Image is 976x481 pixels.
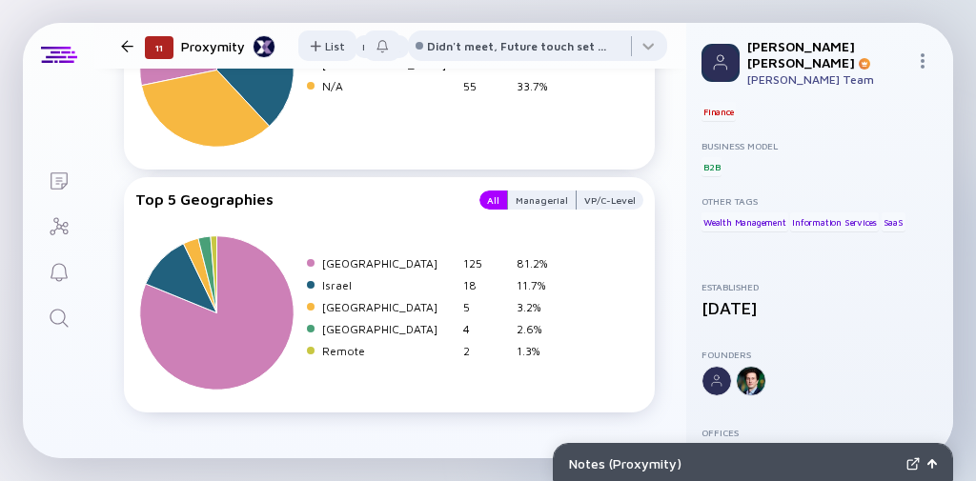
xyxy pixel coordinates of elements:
[569,455,899,471] div: Notes ( Proxymity )
[322,322,456,336] div: [GEOGRAPHIC_DATA]
[463,79,509,93] div: 55
[463,300,509,314] div: 5
[701,349,938,360] div: Founders
[701,212,788,231] div: Wealth Management
[701,427,938,438] div: Offices
[747,72,907,87] div: [PERSON_NAME] Team
[23,156,94,202] a: Lists
[517,278,562,292] div: 11.7%
[508,190,576,210] div: Managerial
[517,256,562,271] div: 81.2%
[23,248,94,293] a: Reminders
[322,79,456,93] div: N/A
[463,344,509,358] div: 2
[507,190,577,210] button: Managerial
[701,44,740,82] img: Profile Picture
[479,190,507,210] button: All
[322,256,456,271] div: [GEOGRAPHIC_DATA]
[181,34,275,58] div: Proxymity
[135,190,460,210] div: Top 5 Geographies
[906,457,920,471] img: Expand Notes
[790,212,879,231] div: Information Services
[927,459,937,469] img: Open Notes
[517,79,562,93] div: 33.7%
[298,31,356,61] div: List
[23,293,94,339] a: Search
[517,344,562,358] div: 1.3%
[701,195,938,207] div: Other Tags
[463,322,509,336] div: 4
[145,36,173,59] div: 11
[517,300,562,314] div: 3.2%
[701,140,938,151] div: Business Model
[322,278,456,292] div: Israel
[322,300,456,314] div: [GEOGRAPHIC_DATA]
[701,102,736,121] div: Finance
[701,298,938,318] div: [DATE]
[463,256,509,271] div: 125
[427,39,608,53] div: Didn't meet, Future touch set in OPTX
[747,38,907,70] div: [PERSON_NAME] [PERSON_NAME]
[322,344,456,358] div: Remote
[701,281,938,292] div: Established
[701,157,722,176] div: B2B
[915,53,930,69] img: Menu
[298,30,356,61] button: List
[463,278,509,292] div: 18
[882,212,905,231] div: SaaS
[23,202,94,248] a: Investor Map
[517,322,562,336] div: 2.6%
[577,190,643,210] button: VP/C-Level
